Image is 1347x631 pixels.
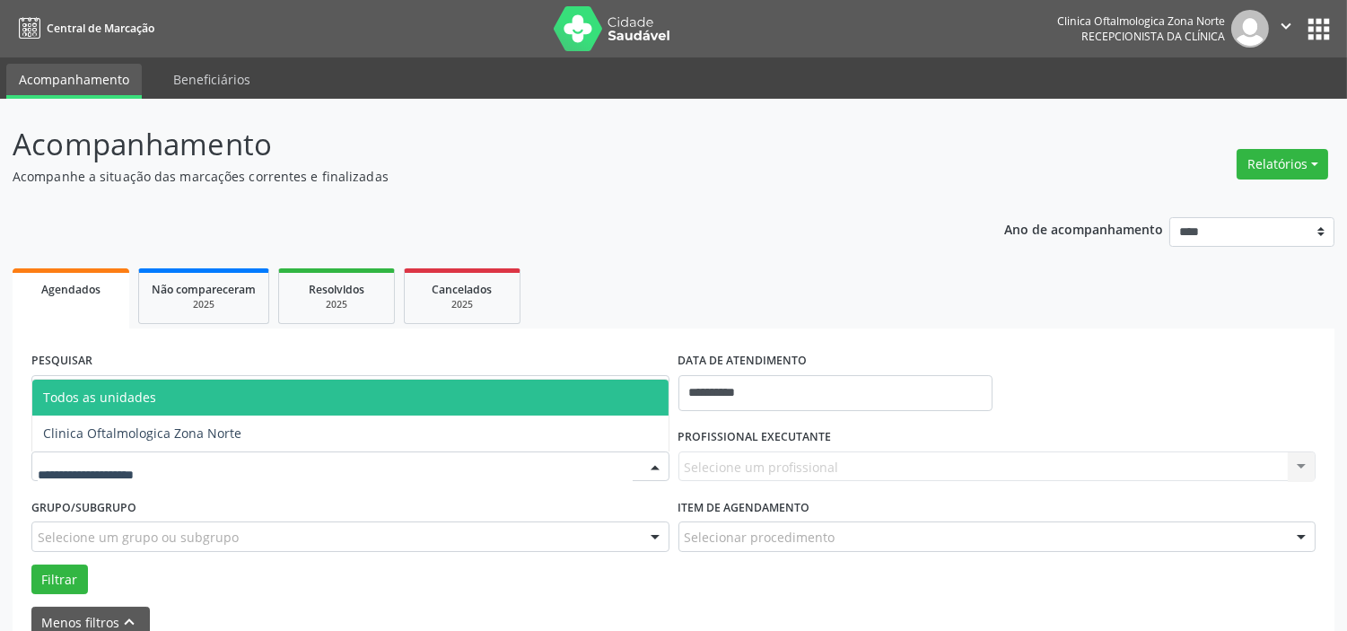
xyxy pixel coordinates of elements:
label: Item de agendamento [678,494,810,521]
span: Central de Marcação [47,21,154,36]
span: Resolvidos [309,282,364,297]
i:  [1276,16,1296,36]
a: Acompanhamento [6,64,142,99]
p: Acompanhamento [13,122,938,167]
div: 2025 [152,298,256,311]
img: img [1231,10,1269,48]
label: Grupo/Subgrupo [31,494,136,521]
span: Cancelados [433,282,493,297]
span: Selecione um grupo ou subgrupo [38,528,239,547]
a: Central de Marcação [13,13,154,43]
span: Agendados [41,282,101,297]
p: Ano de acompanhamento [1004,217,1163,240]
span: Clinica Oftalmologica Zona Norte [43,425,241,442]
span: Todos as unidades [43,389,156,406]
span: Selecionar procedimento [685,528,835,547]
div: 2025 [417,298,507,311]
button:  [1269,10,1303,48]
button: apps [1303,13,1334,45]
div: 2025 [292,298,381,311]
div: Clinica Oftalmologica Zona Norte [1057,13,1225,29]
label: PESQUISAR [31,347,92,375]
span: Recepcionista da clínica [1081,29,1225,44]
button: Filtrar [31,565,88,595]
a: Beneficiários [161,64,263,95]
button: Relatórios [1237,149,1328,180]
p: Acompanhe a situação das marcações correntes e finalizadas [13,167,938,186]
span: Não compareceram [152,282,256,297]
label: PROFISSIONAL EXECUTANTE [678,424,832,451]
label: DATA DE ATENDIMENTO [678,347,808,375]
